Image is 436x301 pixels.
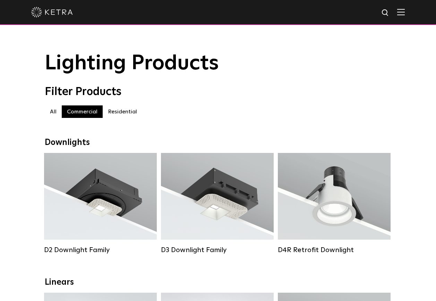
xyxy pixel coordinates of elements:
label: Commercial [62,105,103,118]
div: Filter Products [45,85,392,98]
a: D2 Downlight Family Lumen Output:1200Colors:White / Black / Gloss Black / Silver / Bronze / Silve... [44,153,157,254]
img: search icon [381,9,390,17]
img: Hamburger%20Nav.svg [397,9,405,15]
div: D2 Downlight Family [44,246,157,254]
div: D4R Retrofit Downlight [278,246,391,254]
img: ketra-logo-2019-white [31,7,73,17]
label: All [45,105,62,118]
label: Residential [103,105,142,118]
div: Linears [45,277,392,287]
a: D3 Downlight Family Lumen Output:700 / 900 / 1100Colors:White / Black / Silver / Bronze / Paintab... [161,153,274,254]
div: Downlights [45,138,392,148]
a: D4R Retrofit Downlight Lumen Output:800Colors:White / BlackBeam Angles:15° / 25° / 40° / 60°Watta... [278,153,391,254]
div: D3 Downlight Family [161,246,274,254]
span: Lighting Products [45,53,219,74]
